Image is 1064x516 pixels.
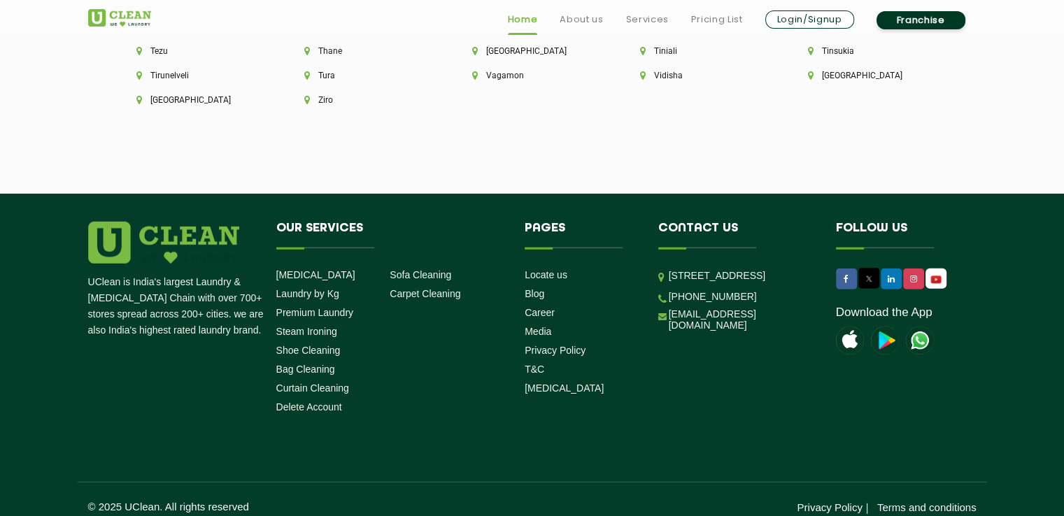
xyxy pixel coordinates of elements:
p: [STREET_ADDRESS] [669,268,815,284]
a: Laundry by Kg [276,288,339,299]
li: Tinsukia [808,46,928,56]
a: Privacy Policy [797,501,862,513]
a: Blog [525,288,544,299]
a: [MEDICAL_DATA] [525,382,604,394]
a: Locate us [525,269,567,280]
h4: Our Services [276,222,504,248]
p: © 2025 UClean. All rights reserved [88,501,532,513]
li: Ziro [304,95,425,105]
a: Steam Ironing [276,326,337,337]
a: Media [525,326,551,337]
a: Franchise [877,11,965,29]
a: About us [560,11,603,28]
a: [MEDICAL_DATA] [276,269,355,280]
a: Download the App [836,306,932,320]
a: T&C [525,364,544,375]
a: Premium Laundry [276,307,354,318]
li: Tirunelveli [136,71,257,80]
a: Bag Cleaning [276,364,335,375]
a: Career [525,307,555,318]
li: Vidisha [640,71,760,80]
img: UClean Laundry and Dry Cleaning [88,9,151,27]
img: playstoreicon.png [871,327,899,354]
h4: Contact us [658,222,815,248]
li: [GEOGRAPHIC_DATA] [136,95,257,105]
a: Shoe Cleaning [276,345,341,356]
a: [PHONE_NUMBER] [669,291,757,302]
img: apple-icon.png [836,327,864,354]
li: Thane [304,46,425,56]
li: Tura [304,71,425,80]
a: [EMAIL_ADDRESS][DOMAIN_NAME] [669,308,815,331]
img: UClean Laundry and Dry Cleaning [927,272,945,287]
li: [GEOGRAPHIC_DATA] [808,71,928,80]
a: Pricing List [691,11,743,28]
li: Tezu [136,46,257,56]
a: Login/Signup [765,10,854,29]
li: Tiniali [640,46,760,56]
a: Privacy Policy [525,345,586,356]
p: UClean is India's largest Laundry & [MEDICAL_DATA] Chain with over 700+ stores spread across 200+... [88,274,266,338]
a: Sofa Cleaning [390,269,451,280]
a: Curtain Cleaning [276,382,349,394]
li: [GEOGRAPHIC_DATA] [472,46,593,56]
li: Vagamon [472,71,593,80]
a: Terms and conditions [877,501,977,513]
a: Home [508,11,538,28]
img: UClean Laundry and Dry Cleaning [906,327,934,354]
h4: Follow us [836,222,959,248]
a: Services [625,11,668,28]
a: Carpet Cleaning [390,288,460,299]
h4: Pages [525,222,637,248]
a: Delete Account [276,401,342,413]
img: logo.png [88,222,239,264]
